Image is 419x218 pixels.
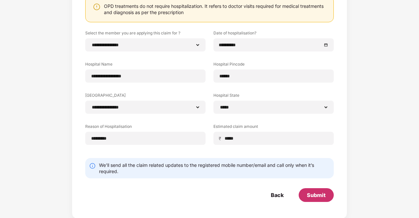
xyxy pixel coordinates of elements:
img: svg+xml;base64,PHN2ZyBpZD0iSW5mby0yMHgyMCIgeG1sbnM9Imh0dHA6Ly93d3cudzMub3JnLzIwMDAvc3ZnIiB3aWR0aD... [89,163,96,169]
label: Hospital Pincode [213,61,334,69]
div: We’ll send all the claim related updates to the registered mobile number/email and call only when... [99,162,330,174]
span: ₹ [219,135,224,142]
div: Submit [307,191,326,199]
img: svg+xml;base64,PHN2ZyBpZD0iV2FybmluZ18tXzI0eDI0IiBkYXRhLW5hbWU9Ildhcm5pbmcgLSAyNHgyNCIgeG1sbnM9Im... [93,3,101,11]
label: Date of hospitalisation? [213,30,334,38]
label: Hospital State [213,92,334,101]
label: Reason of Hospitalisation [85,124,206,132]
label: Estimated claim amount [213,124,334,132]
label: [GEOGRAPHIC_DATA] [85,92,206,101]
div: OPD treatments do not require hospitalization. It refers to doctor visits required for medical tr... [104,3,327,15]
div: Back [271,191,284,199]
label: Select the member you are applying this claim for ? [85,30,206,38]
label: Hospital Name [85,61,206,69]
